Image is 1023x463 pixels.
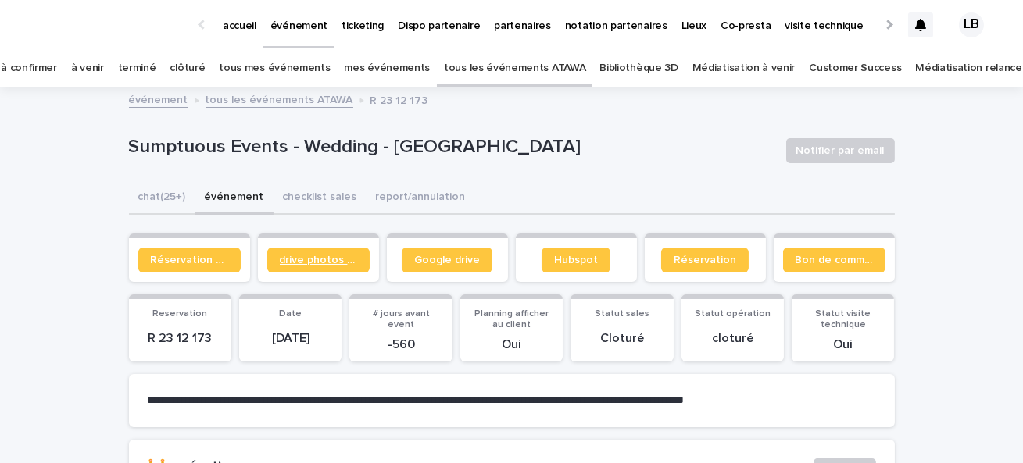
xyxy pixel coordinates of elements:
[138,331,222,346] p: R 23 12 173
[219,50,330,87] a: tous mes événements
[279,309,302,319] span: Date
[695,309,771,319] span: Statut opération
[129,90,188,108] a: événement
[367,182,475,215] button: report/annulation
[414,255,480,265] span: Google drive
[542,248,610,272] a: Hubspot
[661,248,749,272] a: Réservation
[783,248,885,272] a: Bon de commande
[373,309,430,329] span: # jours avant event
[915,50,1022,87] a: Médiatisation relance
[470,337,553,352] p: Oui
[249,331,332,346] p: [DATE]
[691,331,774,346] p: cloturé
[402,248,492,272] a: Google drive
[129,136,774,158] p: Sumptuous Events - Wedding - [GEOGRAPHIC_DATA]
[796,143,885,158] span: Notifier par email
[599,50,678,87] a: Bibliothèque 3D
[344,50,430,87] a: mes événements
[474,309,549,329] span: Planning afficher au client
[274,182,367,215] button: checklist sales
[206,90,353,108] a: tous les événements ATAWA
[370,91,428,108] p: R 23 12 173
[118,50,156,87] a: terminé
[674,255,736,265] span: Réservation
[444,50,585,87] a: tous les événements ATAWA
[170,50,205,87] a: clôturé
[554,255,598,265] span: Hubspot
[786,138,895,163] button: Notifier par email
[151,255,228,265] span: Réservation client
[152,309,207,319] span: Reservation
[1,50,57,87] a: à confirmer
[359,337,442,352] p: -560
[580,331,664,346] p: Cloturé
[801,337,885,352] p: Oui
[195,182,274,215] button: événement
[796,255,873,265] span: Bon de commande
[129,182,195,215] button: chat (25+)
[959,12,984,37] div: LB
[31,9,183,41] img: Ls34BcGeRexTGTNfXpUC
[71,50,104,87] a: à venir
[815,309,871,329] span: Statut visite technique
[267,248,370,272] a: drive photos coordinateur
[280,255,357,265] span: drive photos coordinateur
[809,50,901,87] a: Customer Success
[692,50,796,87] a: Médiatisation à venir
[138,248,241,272] a: Réservation client
[595,309,649,319] span: Statut sales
